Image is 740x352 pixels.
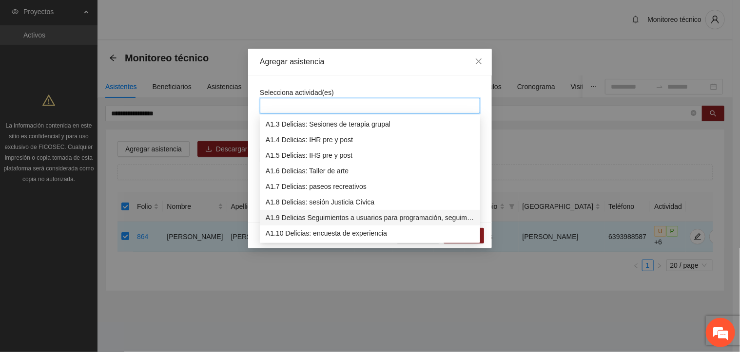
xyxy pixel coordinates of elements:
[260,132,480,148] div: A1.4 Delicias: IHR pre y post
[266,197,474,207] div: A1.8 Delicias: sesión Justicia Cívica
[260,225,480,241] div: A1.10 Delicias: encuesta de experiencia
[466,49,492,75] button: Close
[260,56,480,67] div: Agregar asistencia
[260,194,480,210] div: A1.8 Delicias: sesión Justicia Cívica
[475,57,483,65] span: close
[260,210,480,225] div: A1.9 Delicias Seguimientos a usuarios para programación, seguimiento y canalización.
[260,116,480,132] div: A1.3 Delicias: Sesiones de terapia grupal
[266,134,474,145] div: A1.4 Delicias: IHR pre y post
[24,132,166,231] span: No hay ninguna conversación en curso
[53,246,138,264] div: Chatear ahora
[266,181,474,192] div: A1.7 Delicias: paseos recreativos
[260,89,334,96] span: Selecciona actividad(es)
[266,228,474,239] div: A1.10 Delicias: encuesta de experiencia
[51,50,164,62] div: Conversaciones
[266,150,474,161] div: A1.5 Delicias: IHS pre y post
[266,166,474,176] div: A1.6 Delicias: Taller de arte
[266,212,474,223] div: A1.9 Delicias Seguimientos a usuarios para programación, seguimiento y canalización.
[260,163,480,179] div: A1.6 Delicias: Taller de arte
[260,179,480,194] div: A1.7 Delicias: paseos recreativos
[160,5,183,28] div: Minimizar ventana de chat en vivo
[260,148,480,163] div: A1.5 Delicias: IHS pre y post
[266,119,474,130] div: A1.3 Delicias: Sesiones de terapia grupal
